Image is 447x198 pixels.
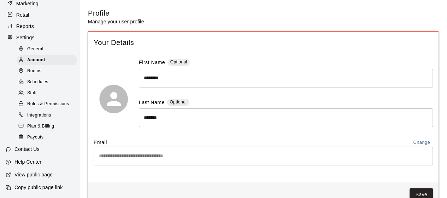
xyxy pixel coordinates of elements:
div: Rooms [17,66,77,76]
a: Integrations [17,110,80,121]
label: Email [94,139,107,146]
p: Reports [16,23,34,30]
span: Your Details [94,38,433,47]
div: Account [17,55,77,65]
p: View public page [14,171,53,178]
a: Roles & Permissions [17,99,80,110]
p: Contact Us [14,146,40,153]
p: Manage your user profile [88,18,144,25]
span: Staff [27,90,36,97]
label: First Name [139,59,165,67]
a: Account [17,55,80,66]
a: Settings [6,32,74,43]
p: Retail [16,11,29,18]
div: Payouts [17,132,77,142]
a: Retail [6,10,74,20]
div: Schedules [17,77,77,87]
a: Rooms [17,66,80,77]
div: General [17,44,77,54]
span: Payouts [27,134,43,141]
p: Copy public page link [14,184,63,191]
span: Rooms [27,68,41,75]
span: Roles & Permissions [27,101,69,108]
span: Optional [170,100,187,104]
button: Change [410,138,433,147]
a: Plan & Billing [17,121,80,132]
div: Integrations [17,111,77,120]
a: Staff [17,88,80,99]
span: General [27,46,43,53]
span: Schedules [27,79,48,86]
a: Schedules [17,77,80,88]
a: General [17,44,80,55]
span: Plan & Billing [27,123,54,130]
a: Payouts [17,132,80,143]
div: Roles & Permissions [17,99,77,109]
h5: Profile [88,9,144,18]
div: Plan & Billing [17,121,77,131]
span: Integrations [27,112,51,119]
p: Settings [16,34,35,41]
span: Account [27,57,45,64]
div: Staff [17,88,77,98]
p: Help Center [14,158,41,165]
span: Optional [170,60,187,64]
a: Reports [6,21,74,32]
label: Last Name [139,99,165,107]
